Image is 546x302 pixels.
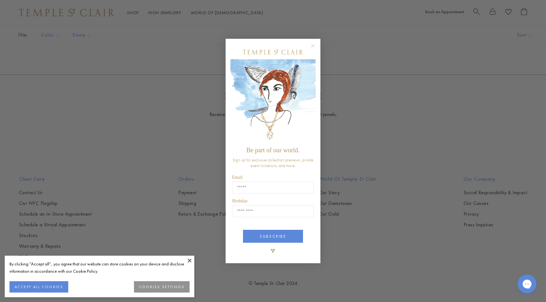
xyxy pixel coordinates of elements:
span: Be part of our world. [246,147,300,154]
span: Birthday [232,199,248,203]
button: SUBSCRIBE [243,230,303,243]
img: Temple St. Clair [243,50,303,55]
button: ACCEPT ALL COOKIES [9,281,68,293]
img: TSC [267,244,279,257]
iframe: Gorgias live chat messenger [514,272,540,296]
div: By clicking “Accept all”, you agree that our website can store cookies on your device and disclos... [9,260,190,275]
span: Email [232,175,242,180]
img: c4a9eb12-d91a-4d4a-8ee0-386386f4f338.jpeg [230,59,316,143]
span: Sign up for exclusive collection previews, private event invitations, and more. [233,157,313,168]
input: Email [232,182,314,194]
button: Close dialog [312,45,320,53]
button: COOKIES SETTINGS [134,281,190,293]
